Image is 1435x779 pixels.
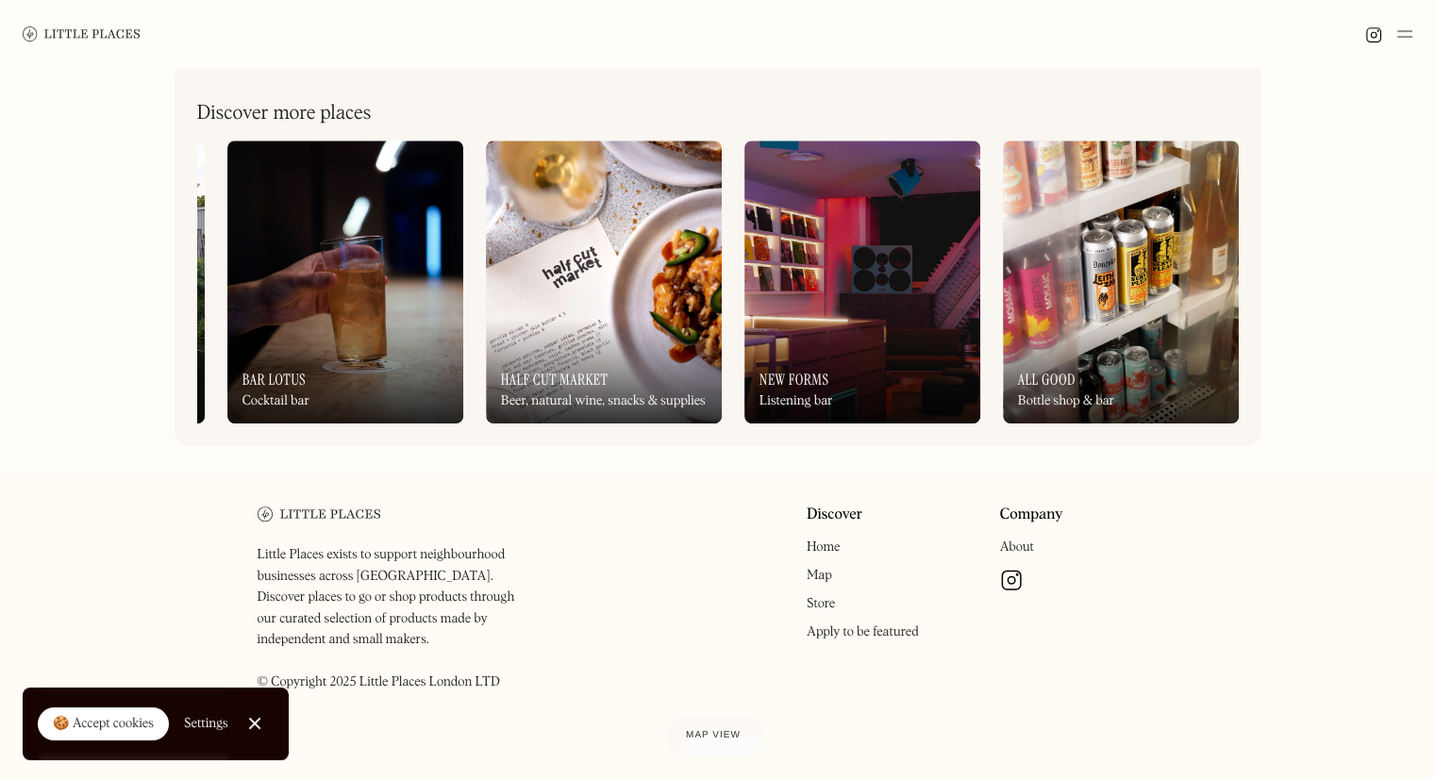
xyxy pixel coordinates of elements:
[1003,141,1239,423] a: All GoodBottle shop & bar
[807,569,832,582] a: Map
[38,707,169,741] a: 🍪 Accept cookies
[242,393,309,409] div: Cocktail bar
[1000,540,1034,554] a: About
[807,597,835,610] a: Store
[807,540,840,554] a: Home
[184,717,228,730] div: Settings
[1018,393,1114,409] div: Bottle shop & bar
[184,703,228,745] a: Settings
[501,371,609,389] h3: Half Cut Market
[258,544,534,692] p: Little Places exists to support neighbourhood businesses across [GEOGRAPHIC_DATA]. Discover place...
[1018,371,1076,389] h3: All Good
[686,730,741,740] span: Map view
[236,704,274,742] a: Close Cookie Popup
[254,723,255,724] div: Close Cookie Popup
[759,371,829,389] h3: New Forms
[1000,506,1063,524] a: Company
[242,371,306,389] h3: Bar Lotus
[53,715,154,734] div: 🍪 Accept cookies
[663,715,763,756] a: Map view
[197,102,372,125] h2: Discover more places
[744,141,980,423] a: New FormsListening bar
[227,141,463,423] a: Bar LotusCocktail bar
[501,393,706,409] div: Beer, natural wine, snacks & supplies
[807,625,919,638] a: Apply to be featured
[759,393,833,409] div: Listening bar
[486,141,722,423] a: Half Cut MarketBeer, natural wine, snacks & supplies
[807,506,862,524] a: Discover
